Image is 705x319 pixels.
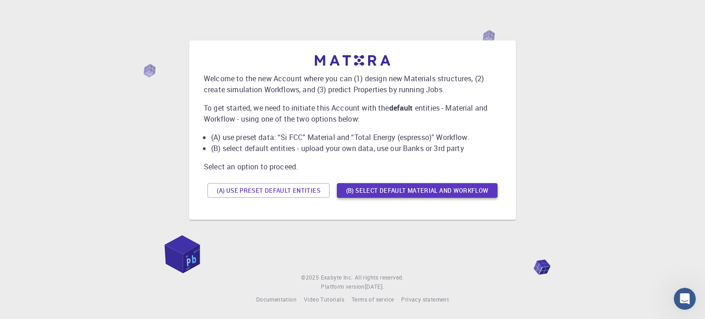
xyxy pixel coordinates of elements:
a: Documentation [256,295,297,304]
img: logo [315,55,390,66]
span: Exabyte Inc. [321,274,353,281]
a: Terms of service [352,295,394,304]
span: Privacy statement [401,296,449,303]
li: (A) use preset data: “Si FCC” Material and “Total Energy (espresso)” Workflow. [211,132,501,143]
button: (B) Select default material and workflow [337,183,498,198]
iframe: Intercom live chat [674,288,696,310]
a: [DATE]. [365,282,384,291]
span: Support [17,6,50,15]
b: default [389,103,413,113]
a: Exabyte Inc. [321,273,353,282]
p: To get started, we need to initiate this Account with the entities - Material and Workflow - usin... [204,102,501,124]
span: All rights reserved. [355,273,404,282]
li: (B) select default entities - upload your own data, use our Banks or 3rd party [211,143,501,154]
a: Privacy statement [401,295,449,304]
a: Video Tutorials [304,295,344,304]
span: © 2025 [301,273,320,282]
span: [DATE] . [365,283,384,290]
span: Video Tutorials [304,296,344,303]
p: Select an option to proceed. [204,161,501,172]
span: Terms of service [352,296,394,303]
p: Welcome to the new Account where you can (1) design new Materials structures, (2) create simulati... [204,73,501,95]
span: Platform version [321,282,364,291]
button: (A) Use preset default entities [207,183,330,198]
span: Documentation [256,296,297,303]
